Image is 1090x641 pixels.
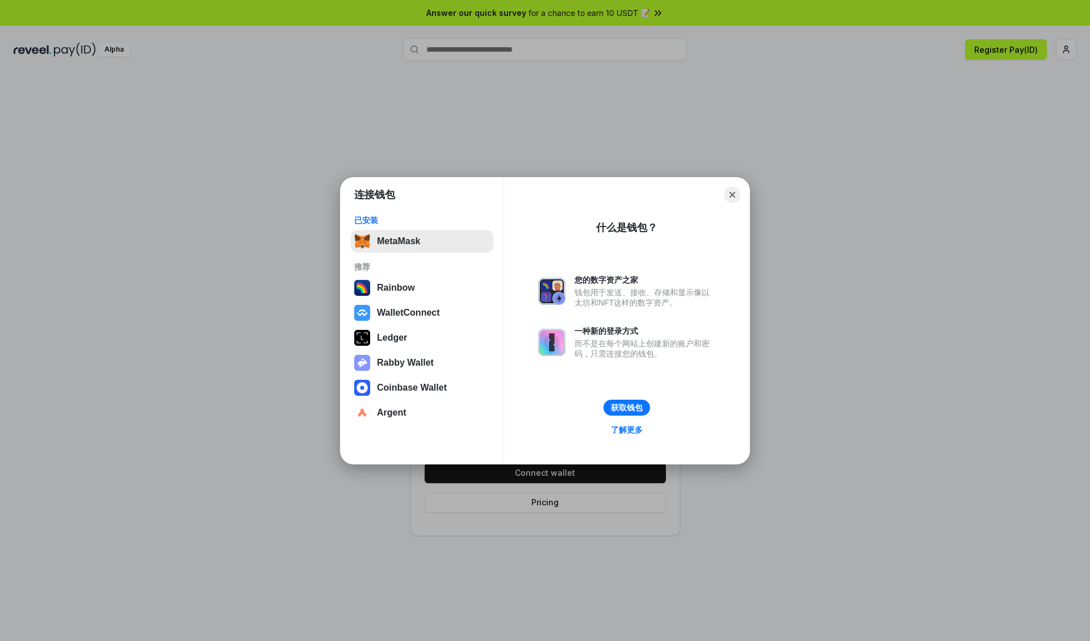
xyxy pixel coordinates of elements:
[377,383,447,393] div: Coinbase Wallet
[354,380,370,396] img: svg+xml,%3Csvg%20width%3D%2228%22%20height%3D%2228%22%20viewBox%3D%220%200%2028%2028%22%20fill%3D...
[377,236,420,246] div: MetaMask
[604,422,649,437] a: 了解更多
[354,330,370,346] img: svg+xml,%3Csvg%20xmlns%3D%22http%3A%2F%2Fwww.w3.org%2F2000%2Fsvg%22%20width%3D%2228%22%20height%3...
[354,233,370,249] img: svg+xml,%3Csvg%20fill%3D%22none%22%20height%3D%2233%22%20viewBox%3D%220%200%2035%2033%22%20width%...
[354,280,370,296] img: svg+xml,%3Csvg%20width%3D%22120%22%20height%3D%22120%22%20viewBox%3D%220%200%20120%20120%22%20fil...
[354,355,370,371] img: svg+xml,%3Csvg%20xmlns%3D%22http%3A%2F%2Fwww.w3.org%2F2000%2Fsvg%22%20fill%3D%22none%22%20viewBox...
[538,329,565,356] img: svg+xml,%3Csvg%20xmlns%3D%22http%3A%2F%2Fwww.w3.org%2F2000%2Fsvg%22%20fill%3D%22none%22%20viewBox...
[377,408,406,418] div: Argent
[351,401,493,424] button: Argent
[575,275,715,285] div: 您的数字资产之家
[538,278,565,305] img: svg+xml,%3Csvg%20xmlns%3D%22http%3A%2F%2Fwww.w3.org%2F2000%2Fsvg%22%20fill%3D%22none%22%20viewBox...
[603,400,650,416] button: 获取钱包
[354,188,395,202] h1: 连接钱包
[611,403,643,413] div: 获取钱包
[596,221,657,234] div: 什么是钱包？
[354,262,490,272] div: 推荐
[377,358,434,368] div: Rabby Wallet
[354,305,370,321] img: svg+xml,%3Csvg%20width%3D%2228%22%20height%3D%2228%22%20viewBox%3D%220%200%2028%2028%22%20fill%3D...
[575,338,715,359] div: 而不是在每个网站上创建新的账户和密码，只需连接您的钱包。
[377,283,415,293] div: Rainbow
[724,187,740,203] button: Close
[351,326,493,349] button: Ledger
[377,308,440,318] div: WalletConnect
[575,287,715,308] div: 钱包用于发送、接收、存储和显示像以太坊和NFT这样的数字资产。
[351,276,493,299] button: Rainbow
[575,326,715,336] div: 一种新的登录方式
[351,230,493,253] button: MetaMask
[351,351,493,374] button: Rabby Wallet
[351,301,493,324] button: WalletConnect
[611,425,643,435] div: 了解更多
[351,376,493,399] button: Coinbase Wallet
[354,215,490,225] div: 已安装
[377,333,407,343] div: Ledger
[354,405,370,421] img: svg+xml,%3Csvg%20width%3D%2228%22%20height%3D%2228%22%20viewBox%3D%220%200%2028%2028%22%20fill%3D...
